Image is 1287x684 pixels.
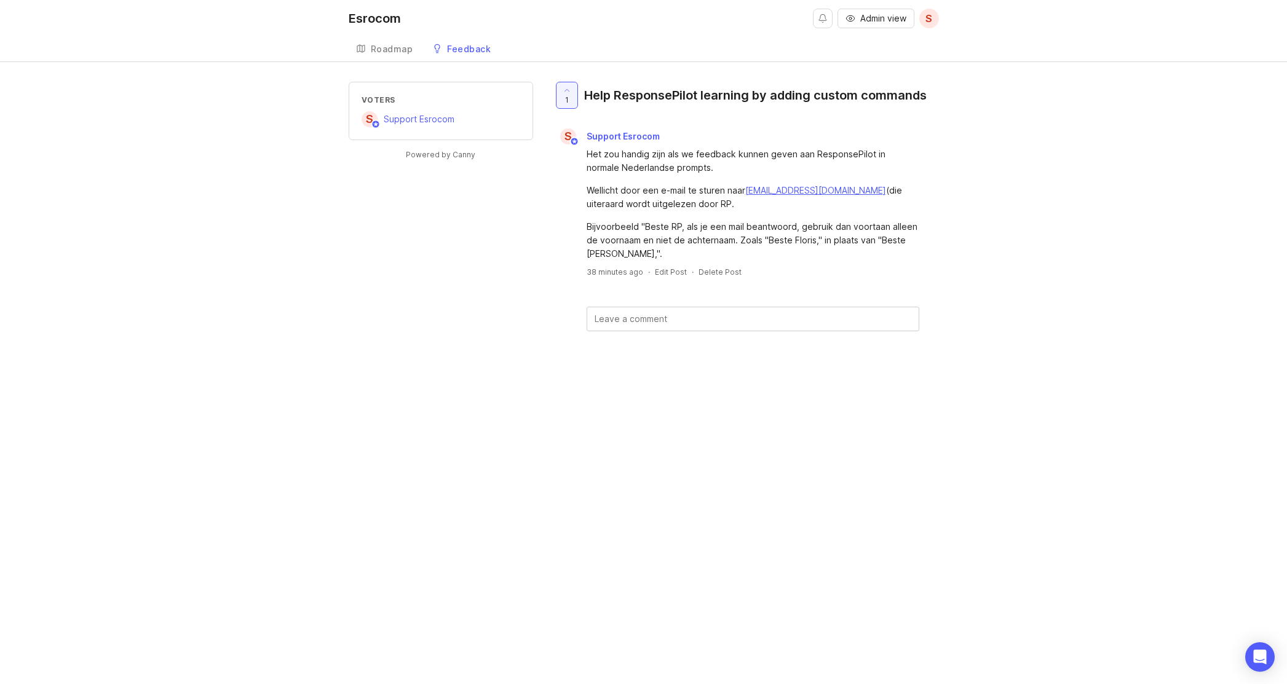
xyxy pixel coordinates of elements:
div: Wellicht door een e-mail te sturen naar (die uiteraard wordt uitgelezen door RP. [587,184,919,211]
div: Roadmap [371,45,413,53]
a: Roadmap [349,37,421,62]
div: Help ResponsePilot learning by adding custom commands [584,87,927,104]
div: Esrocom [349,12,401,25]
div: Voters [362,95,520,105]
button: S [919,9,939,28]
a: Powered by Canny [404,147,477,162]
a: 38 minutes ago [587,267,643,277]
div: Bijvoorbeeld "Beste RP, als je een mail beantwoord, gebruik dan voortaan alleen de voornaam en ni... [587,220,919,261]
div: Het zou handig zijn als we feedback kunnen geven aan ResponsePilot in normale Nederlandse prompts. [587,147,919,175]
span: 1 [565,95,569,105]
span: Support Esrocom [384,114,454,124]
a: [EMAIL_ADDRESS][DOMAIN_NAME] [745,185,886,195]
div: Feedback [447,45,491,53]
div: Edit Post [655,267,687,277]
div: Open Intercom Messenger [1245,642,1275,672]
button: Notifications [813,9,833,28]
span: Admin view [860,12,906,25]
button: 1 [556,82,578,109]
a: Feedback [425,37,498,62]
div: S [362,111,378,127]
span: S [925,11,932,26]
div: · [648,267,650,277]
a: SSupport Esrocom [553,128,670,144]
button: Admin view [838,9,914,28]
span: Support Esrocom [587,131,660,141]
a: SSupport Esrocom [362,111,454,127]
div: · [692,267,694,277]
img: member badge [569,137,579,146]
div: Delete Post [699,267,742,277]
img: member badge [371,120,380,129]
div: S [560,128,576,144]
